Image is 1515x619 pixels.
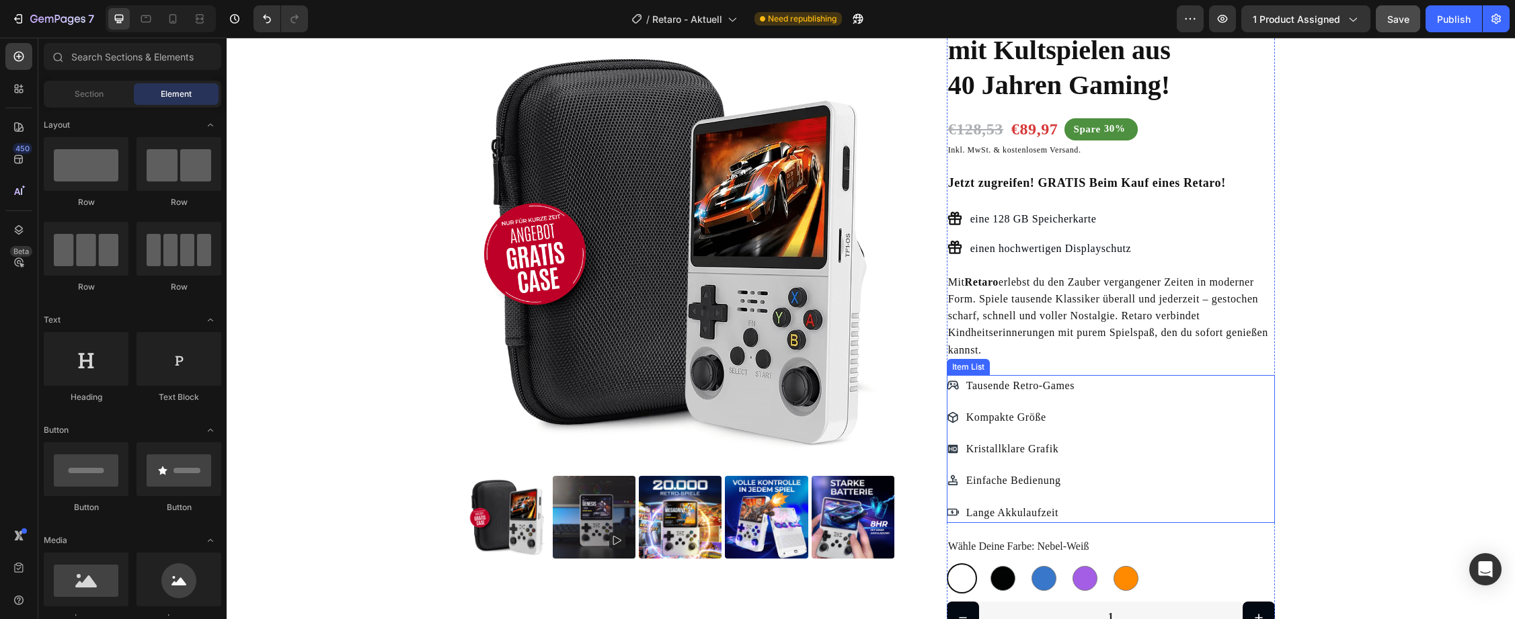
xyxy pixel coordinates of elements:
[44,501,128,513] div: Button
[752,564,1016,596] input: quantity
[200,419,221,441] span: Toggle open
[1253,12,1340,26] span: 1 product assigned
[227,38,1515,619] iframe: Design area
[738,239,772,250] strong: Retaro
[44,281,128,293] div: Row
[1469,553,1502,585] div: Open Intercom Messenger
[722,239,1042,318] span: Mit erlebst du den Zauber vergangener Zeiten in moderner Form. Spiele tausende Klassiker überall ...
[137,391,221,403] div: Text Block
[744,205,905,216] span: einen hochwertigen Displayschutz
[44,391,128,403] div: Heading
[740,374,820,385] span: Kompakte Größe
[720,501,864,518] legend: wähle deine farbe: nebel-weiß
[200,309,221,331] span: Toggle open
[137,281,221,293] div: Row
[200,114,221,136] span: Toggle open
[1387,13,1409,25] span: Save
[44,534,67,546] span: Media
[740,469,832,481] span: Lange Akkulaufzeit
[768,13,837,25] span: Need republishing
[845,81,876,103] div: Spare
[742,200,907,221] div: Rich Text Editor. Editing area: main
[44,314,61,326] span: Text
[740,437,834,448] span: Einfache Bedienung
[744,175,870,187] span: eine 128 GB Speicherkarte
[44,424,69,436] span: Button
[10,246,32,257] div: Beta
[720,80,778,104] div: €128,53
[44,196,128,208] div: Row
[137,196,221,208] div: Row
[75,88,104,100] span: Section
[44,43,221,70] input: Search Sections & Elements
[720,133,1048,157] h2: Rich Text Editor. Editing area: main
[13,143,32,154] div: 450
[722,107,1047,118] p: Inkl. MwSt. & kostenlosem Versand.
[44,119,70,131] span: Layout
[88,11,94,27] p: 7
[1376,5,1420,32] button: Save
[1241,5,1370,32] button: 1 product assigned
[646,12,650,26] span: /
[254,5,308,32] div: Undo/Redo
[161,88,192,100] span: Element
[137,501,221,513] div: Button
[1426,5,1482,32] button: Publish
[783,80,833,104] div: €89,97
[652,12,722,26] span: Retaro - Aktuell
[740,342,849,354] span: Tausende Retro-Games
[1016,564,1048,596] button: increment
[200,530,221,551] span: Toggle open
[722,134,1047,156] p: Jetzt zugreifen! GRATIS Beim Kauf eines Retaro!
[720,564,752,596] button: decrement
[742,171,907,192] div: Rich Text Editor. Editing area: main
[1437,12,1471,26] div: Publish
[740,405,832,417] span: Kristallklare Grafik
[723,323,761,335] div: Item List
[5,5,100,32] button: 7
[876,81,900,101] div: 30%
